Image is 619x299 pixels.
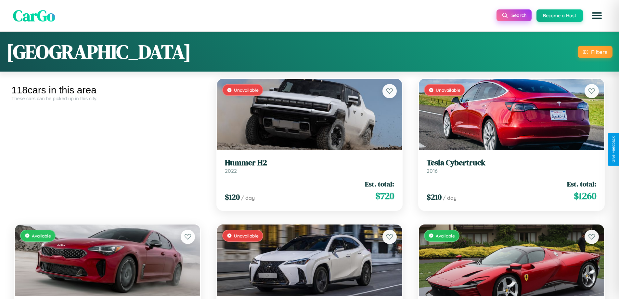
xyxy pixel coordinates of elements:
button: Open menu [588,7,606,25]
span: CarGo [13,5,55,26]
span: $ 210 [427,192,442,202]
span: Available [436,233,455,238]
span: Est. total: [365,179,394,189]
h3: Hummer H2 [225,158,394,168]
div: Give Feedback [611,136,616,163]
span: $ 720 [375,189,394,202]
button: Become a Host [536,9,583,22]
span: $ 1260 [574,189,596,202]
span: Search [511,12,526,18]
span: / day [241,195,255,201]
span: Est. total: [567,179,596,189]
h3: Tesla Cybertruck [427,158,596,168]
div: 118 cars in this area [11,85,204,96]
button: Filters [578,46,613,58]
span: $ 120 [225,192,240,202]
span: Unavailable [436,87,460,93]
span: 2016 [427,168,438,174]
a: Tesla Cybertruck2016 [427,158,596,174]
span: 2022 [225,168,237,174]
h1: [GEOGRAPHIC_DATA] [6,38,191,65]
a: Hummer H22022 [225,158,394,174]
div: Filters [591,48,607,55]
button: Search [496,9,532,21]
span: Unavailable [234,233,259,238]
span: Available [32,233,51,238]
span: / day [443,195,457,201]
span: Unavailable [234,87,259,93]
div: These cars can be picked up in this city. [11,96,204,101]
